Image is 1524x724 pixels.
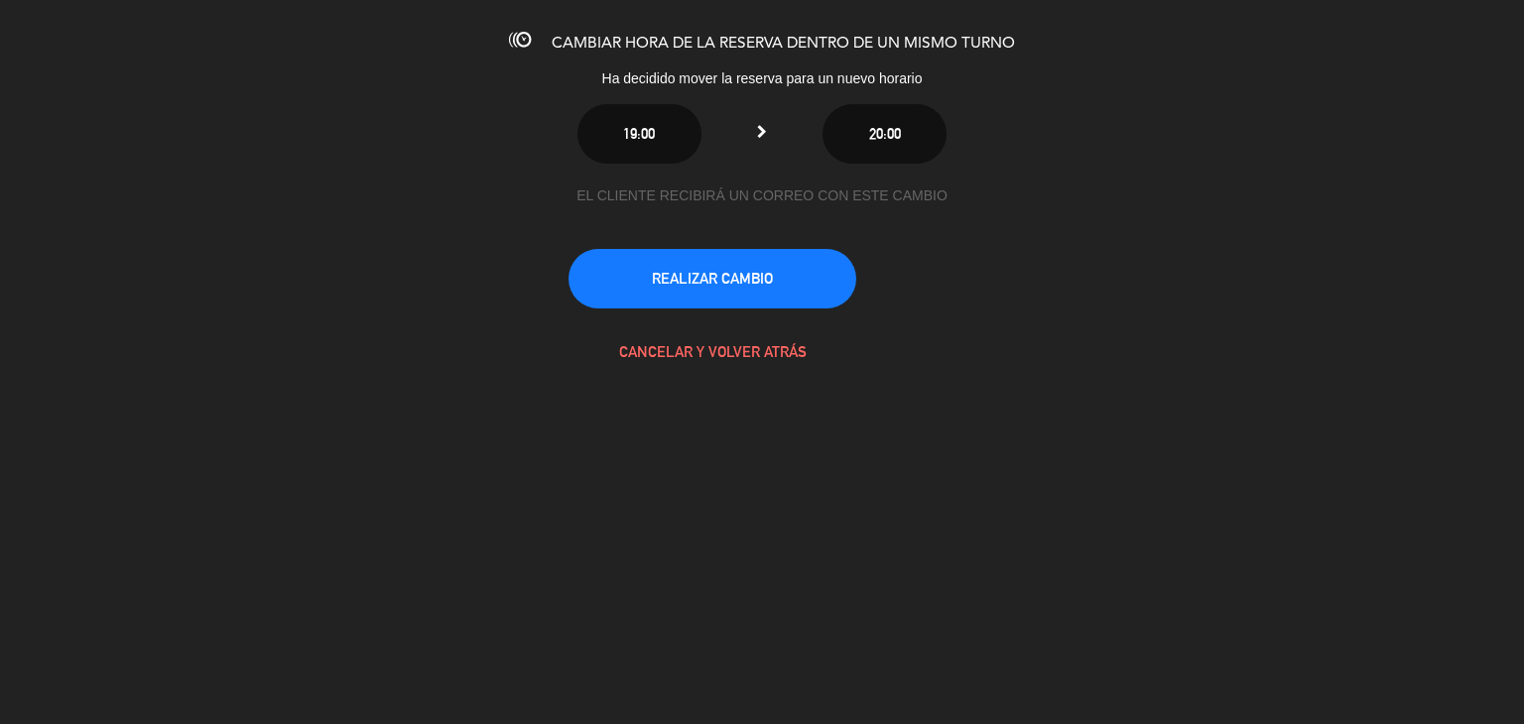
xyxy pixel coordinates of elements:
[869,125,901,142] span: 20:00
[552,36,1015,52] span: CAMBIAR HORA DE LA RESERVA DENTRO DE UN MISMO TURNO
[623,125,655,142] span: 19:00
[569,184,955,207] div: EL CLIENTE RECIBIRÁ UN CORREO CON ESTE CAMBIO
[435,67,1089,90] div: Ha decidido mover la reserva para un nuevo horario
[569,249,856,308] button: REALIZAR CAMBIO
[569,322,856,382] button: CANCELAR Y VOLVER ATRÁS
[577,104,701,164] button: 19:00
[823,104,947,164] button: 20:00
